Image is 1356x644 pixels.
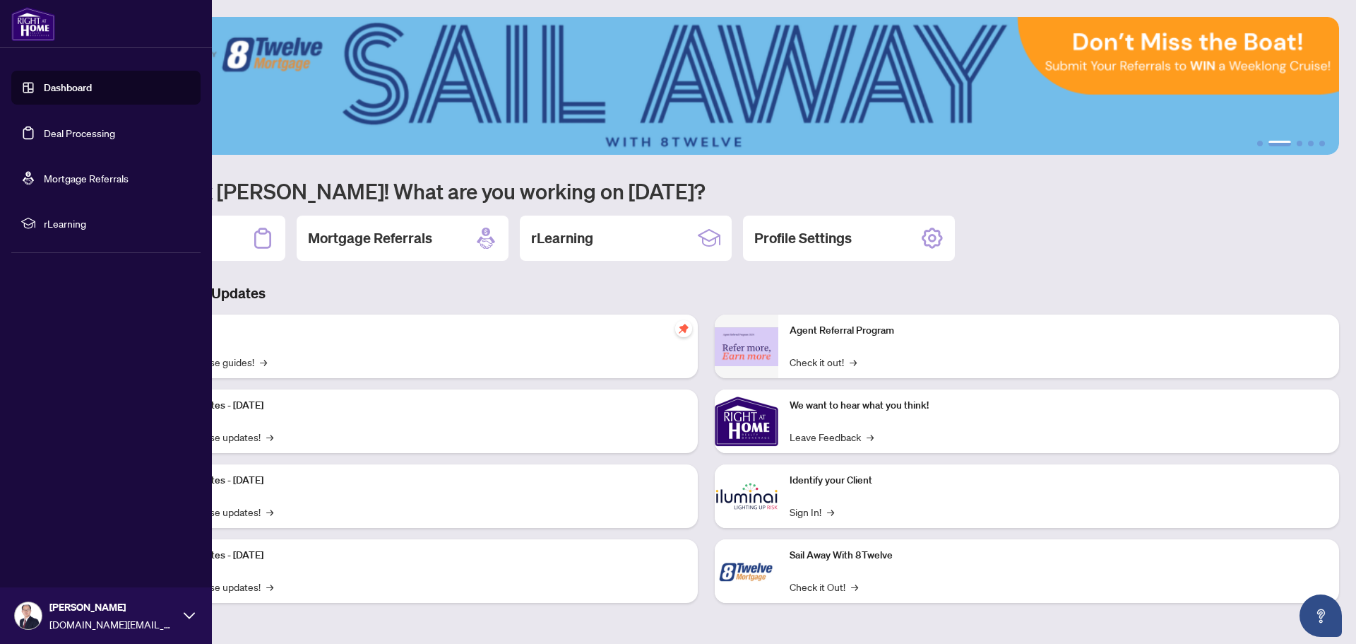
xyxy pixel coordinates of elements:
[266,579,273,595] span: →
[44,172,129,185] a: Mortgage Referrals
[73,177,1339,204] h1: Welcome back [PERSON_NAME]! What are you working on [DATE]?
[1319,141,1325,146] button: 5
[1299,595,1342,637] button: Open asap
[1297,141,1302,146] button: 3
[266,504,273,520] span: →
[790,473,1328,488] p: Identify your Client
[1268,141,1291,146] button: 2
[148,473,686,488] p: Platform Updates - [DATE]
[531,228,593,248] h2: rLearning
[49,599,177,615] span: [PERSON_NAME]
[308,228,432,248] h2: Mortgage Referrals
[15,602,42,629] img: Profile Icon
[1257,141,1263,146] button: 1
[1308,141,1314,146] button: 4
[790,398,1328,414] p: We want to hear what you think!
[790,429,874,445] a: Leave Feedback→
[754,228,852,248] h2: Profile Settings
[790,579,858,595] a: Check it Out!→
[850,354,857,370] span: →
[715,327,778,366] img: Agent Referral Program
[675,320,692,337] span: pushpin
[715,539,778,603] img: Sail Away With 8Twelve
[73,17,1339,155] img: Slide 1
[266,429,273,445] span: →
[790,323,1328,339] p: Agent Referral Program
[44,81,92,94] a: Dashboard
[73,283,1339,303] h3: Brokerage & Industry Updates
[260,354,267,370] span: →
[148,323,686,339] p: Self-Help
[11,7,55,41] img: logo
[790,548,1328,563] p: Sail Away With 8Twelve
[49,616,177,632] span: [DOMAIN_NAME][EMAIL_ADDRESS][DOMAIN_NAME]
[827,504,834,520] span: →
[790,504,834,520] a: Sign In!→
[715,464,778,528] img: Identify your Client
[851,579,858,595] span: →
[148,398,686,414] p: Platform Updates - [DATE]
[44,127,115,139] a: Deal Processing
[148,548,686,563] p: Platform Updates - [DATE]
[44,216,191,231] span: rLearning
[715,390,778,453] img: We want to hear what you think!
[867,429,874,445] span: →
[790,354,857,370] a: Check it out!→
